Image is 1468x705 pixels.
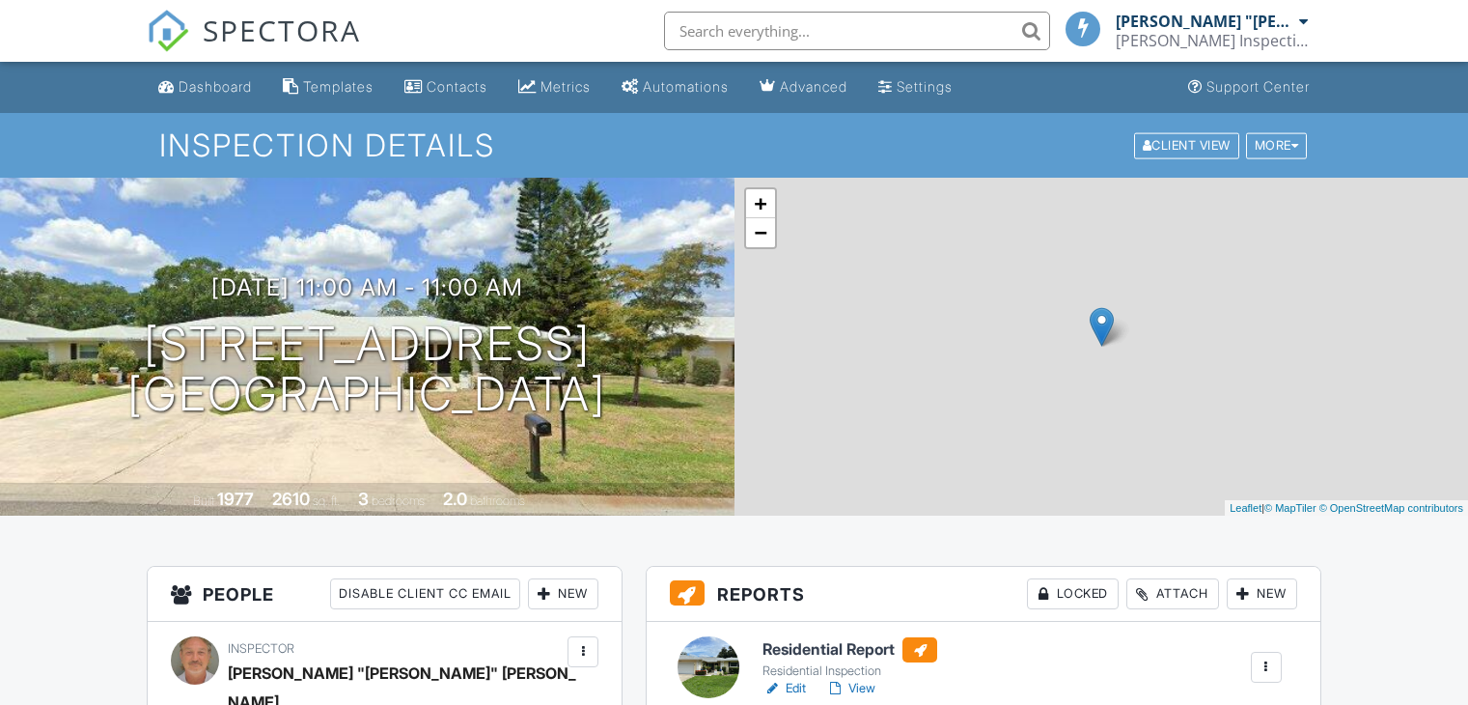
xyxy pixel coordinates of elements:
[372,493,425,508] span: bedrooms
[470,493,525,508] span: bathrooms
[643,78,729,95] div: Automations
[780,78,847,95] div: Advanced
[1319,502,1463,514] a: © OpenStreetMap contributors
[443,489,467,509] div: 2.0
[1180,70,1317,105] a: Support Center
[1227,578,1297,609] div: New
[1246,132,1308,158] div: More
[313,493,340,508] span: sq. ft.
[762,679,806,698] a: Edit
[193,493,214,508] span: Built
[897,78,953,95] div: Settings
[762,663,937,679] div: Residential Inspection
[211,274,523,300] h3: [DATE] 11:00 am - 11:00 am
[147,26,361,67] a: SPECTORA
[397,70,495,105] a: Contacts
[427,78,487,95] div: Contacts
[540,78,591,95] div: Metrics
[358,489,369,509] div: 3
[217,489,254,509] div: 1977
[647,567,1320,622] h3: Reports
[614,70,736,105] a: Automations (Basic)
[1225,500,1468,517] div: |
[528,578,598,609] div: New
[1126,578,1219,609] div: Attach
[752,70,855,105] a: Advanced
[127,319,606,421] h1: [STREET_ADDRESS] [GEOGRAPHIC_DATA]
[148,567,622,622] h3: People
[275,70,381,105] a: Templates
[1116,12,1294,31] div: [PERSON_NAME] "[PERSON_NAME]" [PERSON_NAME]
[159,128,1309,162] h1: Inspection Details
[746,189,775,218] a: Zoom in
[272,489,310,509] div: 2610
[228,641,294,656] span: Inspector
[303,78,374,95] div: Templates
[1134,132,1239,158] div: Client View
[179,78,252,95] div: Dashboard
[871,70,960,105] a: Settings
[1230,502,1261,514] a: Leaflet
[203,10,361,50] span: SPECTORA
[664,12,1050,50] input: Search everything...
[1027,578,1119,609] div: Locked
[825,679,875,698] a: View
[1206,78,1310,95] div: Support Center
[762,637,937,663] h6: Residential Report
[511,70,598,105] a: Metrics
[1264,502,1316,514] a: © MapTiler
[151,70,260,105] a: Dashboard
[746,218,775,247] a: Zoom out
[1132,137,1244,152] a: Client View
[147,10,189,52] img: The Best Home Inspection Software - Spectora
[1116,31,1309,50] div: Norman Inspections
[330,578,520,609] div: Disable Client CC Email
[762,637,937,680] a: Residential Report Residential Inspection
